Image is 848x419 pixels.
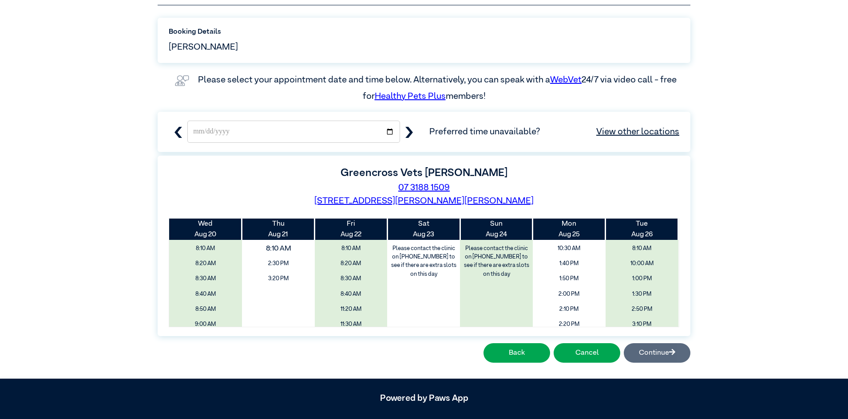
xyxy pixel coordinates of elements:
[429,125,679,138] span: Preferred time unavailable?
[158,393,690,403] h5: Powered by Paws App
[483,343,550,363] button: Back
[536,242,602,255] span: 10:30 AM
[169,40,238,54] span: [PERSON_NAME]
[375,92,446,101] a: Healthy Pets Plus
[172,288,239,301] span: 8:40 AM
[245,257,312,270] span: 2:30 PM
[388,242,459,281] label: Please contact the clinic on [PHONE_NUMBER] to see if there are extra slots on this day
[536,318,602,331] span: 2:20 PM
[169,219,242,240] th: Aug 20
[318,288,384,301] span: 8:40 AM
[550,75,582,84] a: WebVet
[341,168,507,178] label: Greencross Vets [PERSON_NAME]
[315,219,388,240] th: Aug 22
[318,257,384,270] span: 8:20 AM
[536,303,602,316] span: 2:10 PM
[609,318,675,331] span: 3:10 PM
[554,343,620,363] button: Cancel
[318,318,384,331] span: 11:30 AM
[533,219,606,240] th: Aug 25
[609,288,675,301] span: 1:30 PM
[318,242,384,255] span: 8:10 AM
[609,242,675,255] span: 8:10 AM
[606,219,678,240] th: Aug 26
[609,303,675,316] span: 2:50 PM
[460,219,533,240] th: Aug 24
[536,272,602,285] span: 1:50 PM
[172,303,239,316] span: 8:50 AM
[171,72,193,90] img: vet
[172,257,239,270] span: 8:20 AM
[609,272,675,285] span: 1:00 PM
[314,196,534,205] a: [STREET_ADDRESS][PERSON_NAME][PERSON_NAME]
[235,240,321,257] span: 8:10 AM
[198,75,678,100] label: Please select your appointment date and time below. Alternatively, you can speak with a 24/7 via ...
[609,257,675,270] span: 10:00 AM
[245,272,312,285] span: 3:20 PM
[172,318,239,331] span: 9:00 AM
[596,125,679,138] a: View other locations
[536,257,602,270] span: 1:40 PM
[318,272,384,285] span: 8:30 AM
[242,219,315,240] th: Aug 21
[398,183,450,192] a: 07 3188 1509
[536,288,602,301] span: 2:00 PM
[172,272,239,285] span: 8:30 AM
[169,27,679,37] label: Booking Details
[172,242,239,255] span: 8:10 AM
[318,303,384,316] span: 11:20 AM
[461,242,532,281] label: Please contact the clinic on [PHONE_NUMBER] to see if there are extra slots on this day
[387,219,460,240] th: Aug 23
